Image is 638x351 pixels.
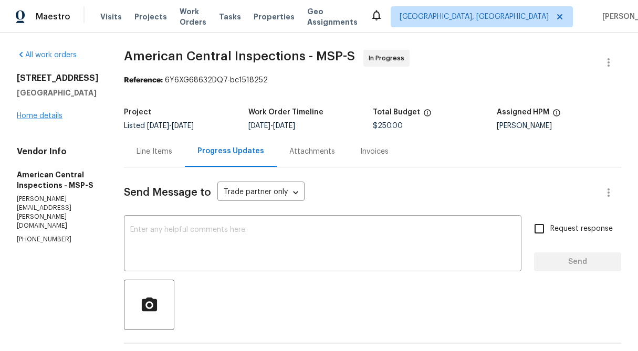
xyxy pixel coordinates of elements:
b: Reference: [124,77,163,84]
span: American Central Inspections - MSP-S [124,50,355,62]
span: [DATE] [172,122,194,130]
span: - [147,122,194,130]
h2: [STREET_ADDRESS] [17,73,99,83]
span: The hpm assigned to this work order. [552,109,561,122]
div: Progress Updates [197,146,264,156]
h5: Project [124,109,151,116]
div: Line Items [137,146,172,157]
span: - [248,122,295,130]
span: Request response [550,224,613,235]
h5: Total Budget [373,109,420,116]
span: Projects [134,12,167,22]
div: Trade partner only [217,184,305,201]
h5: Work Order Timeline [248,109,323,116]
a: Home details [17,112,62,120]
span: [DATE] [147,122,169,130]
a: All work orders [17,51,77,59]
div: 6Y6XG68632DQ7-bc1518252 [124,75,621,86]
h4: Vendor Info [17,146,99,157]
span: Listed [124,122,194,130]
span: Visits [100,12,122,22]
span: Send Message to [124,187,211,198]
span: [DATE] [248,122,270,130]
span: Properties [254,12,295,22]
h5: American Central Inspections - MSP-S [17,169,99,190]
span: [GEOGRAPHIC_DATA], [GEOGRAPHIC_DATA] [400,12,549,22]
span: In Progress [369,53,409,63]
p: [PHONE_NUMBER] [17,235,99,244]
span: Maestro [36,12,70,22]
span: Geo Assignments [307,6,358,27]
span: Tasks [219,13,241,20]
p: [PERSON_NAME][EMAIL_ADDRESS][PERSON_NAME][DOMAIN_NAME] [17,195,99,231]
div: Attachments [289,146,335,157]
span: $250.00 [373,122,403,130]
div: Invoices [360,146,389,157]
div: [PERSON_NAME] [497,122,621,130]
span: Work Orders [180,6,206,27]
span: [DATE] [273,122,295,130]
span: The total cost of line items that have been proposed by Opendoor. This sum includes line items th... [423,109,432,122]
h5: [GEOGRAPHIC_DATA] [17,88,99,98]
h5: Assigned HPM [497,109,549,116]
